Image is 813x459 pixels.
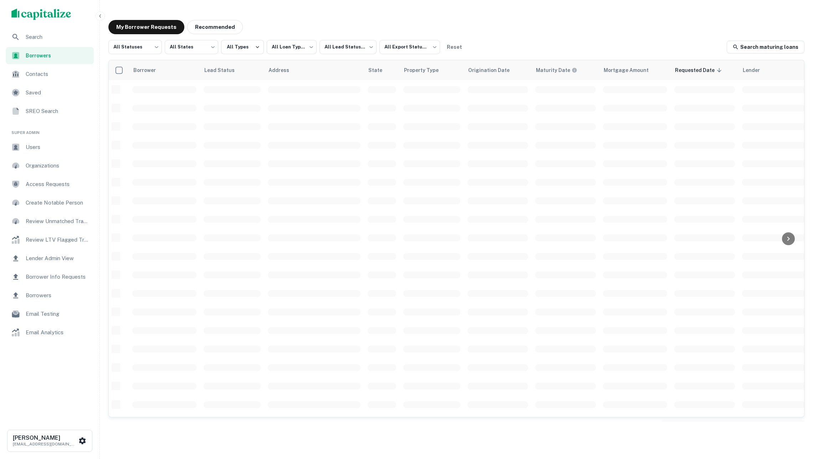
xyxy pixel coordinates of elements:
[536,66,587,74] span: Maturity dates displayed may be estimated. Please contact the lender for the most accurate maturi...
[26,88,90,97] span: Saved
[26,143,90,151] span: Users
[532,60,599,80] th: Maturity dates displayed may be estimated. Please contact the lender for the most accurate maturi...
[108,20,184,34] button: My Borrower Requests
[133,66,165,74] span: Borrower
[26,254,90,263] span: Lender Admin View
[536,66,570,74] h6: Maturity Date
[26,310,90,318] span: Email Testing
[743,66,769,74] span: Lender
[26,328,90,337] span: Email Analytics
[6,268,94,285] a: Borrower Info Requests
[738,60,810,80] th: Lender
[269,66,298,74] span: Address
[6,194,94,211] a: Create Notable Person
[6,121,94,139] li: Super Admin
[26,52,90,60] span: Borrowers
[675,66,724,74] span: Requested Date
[368,66,392,74] span: State
[404,66,448,74] span: Property Type
[221,40,264,54] button: All Types
[443,40,466,54] button: Reset
[26,217,90,226] span: Review Unmatched Transactions
[204,66,244,74] span: Lead Status
[26,161,90,170] span: Organizations
[364,60,400,80] th: State
[6,287,94,304] a: Borrowers
[187,20,243,34] button: Recommended
[6,250,94,267] a: Lender Admin View
[464,60,532,80] th: Origination Date
[777,402,813,436] iframe: Chat Widget
[7,430,92,452] button: [PERSON_NAME][EMAIL_ADDRESS][DOMAIN_NAME]
[599,60,671,80] th: Mortgage Amount
[11,9,71,20] img: capitalize-logo.png
[6,139,94,156] a: Users
[6,324,94,341] a: Email Analytics
[6,84,94,101] a: Saved
[6,305,94,323] a: Email Testing
[108,38,162,56] div: All Statuses
[129,60,200,80] th: Borrower
[6,47,94,64] a: Borrowers
[468,66,519,74] span: Origination Date
[6,29,94,46] a: Search
[26,198,90,207] span: Create Notable Person
[264,60,364,80] th: Address
[6,231,94,248] a: Review LTV Flagged Transactions
[379,38,440,56] div: All Export Statuses
[319,38,377,56] div: All Lead Statuses
[26,273,90,281] span: Borrower Info Requests
[165,38,218,56] div: All States
[6,213,94,230] a: Review Unmatched Transactions
[400,60,464,80] th: Property Type
[267,38,317,56] div: All Loan Types
[26,236,90,244] span: Review LTV Flagged Transactions
[536,66,577,74] div: Maturity dates displayed may be estimated. Please contact the lender for the most accurate maturi...
[200,60,264,80] th: Lead Status
[26,291,90,300] span: Borrowers
[13,441,77,447] p: [EMAIL_ADDRESS][DOMAIN_NAME]
[6,176,94,193] a: Access Requests
[26,180,90,189] span: Access Requests
[671,60,738,80] th: Requested Date
[6,103,94,120] a: SREO Search
[26,70,90,78] span: Contacts
[727,41,804,53] a: Search maturing loans
[26,107,90,115] span: SREO Search
[6,66,94,83] a: Contacts
[604,66,658,74] span: Mortgage Amount
[26,33,90,41] span: Search
[13,435,77,441] h6: [PERSON_NAME]
[6,157,94,174] a: Organizations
